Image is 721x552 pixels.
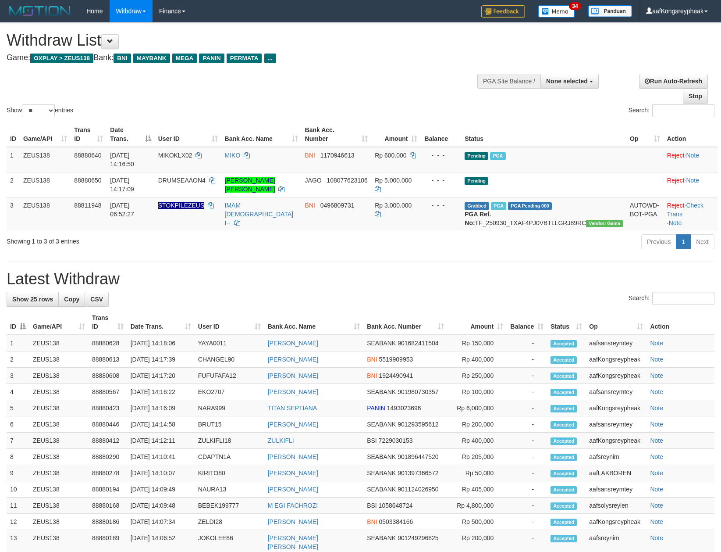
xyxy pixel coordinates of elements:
[448,416,507,433] td: Rp 200,000
[7,292,59,307] a: Show 25 rows
[508,202,552,210] span: PGA Pending
[546,78,588,85] span: None selected
[199,54,224,63] span: PANIN
[7,433,29,449] td: 7
[676,234,691,249] a: 1
[158,152,192,159] span: MIKOKLX02
[158,177,206,184] span: DRUMSEAAON4
[547,310,586,335] th: Status: activate to sort column ascending
[29,368,89,384] td: ZEUS138
[448,465,507,481] td: Rp 50,000
[20,122,71,147] th: Game/API: activate to sort column ascending
[367,372,377,379] span: BNI
[448,498,507,514] td: Rp 4,800,000
[268,534,318,550] a: [PERSON_NAME] [PERSON_NAME]
[127,384,195,400] td: [DATE] 14:16:22
[114,54,131,63] span: BNI
[367,356,377,363] span: BNI
[375,177,412,184] span: Rp 5.000.000
[195,498,264,514] td: BEBEK199777
[569,2,581,10] span: 34
[491,202,506,210] span: Marked by aafsreyleap
[367,518,377,525] span: BNI
[551,519,577,526] span: Accepted
[74,202,101,209] span: 88811948
[686,177,699,184] a: Note
[172,54,197,63] span: MEGA
[29,449,89,465] td: ZEUS138
[507,433,547,449] td: -
[268,388,318,395] a: [PERSON_NAME]
[7,514,29,530] td: 12
[7,481,29,498] td: 10
[507,449,547,465] td: -
[448,351,507,368] td: Rp 400,000
[110,152,134,168] span: [DATE] 14:16:50
[448,449,507,465] td: Rp 205,000
[629,104,714,117] label: Search:
[507,310,547,335] th: Balance: activate to sort column ascending
[586,368,646,384] td: aafKongsreypheak
[110,177,134,193] span: [DATE] 14:17:09
[7,233,294,246] div: Showing 1 to 3 of 3 entries
[127,416,195,433] td: [DATE] 14:14:58
[652,292,714,305] input: Search:
[465,152,488,160] span: Pending
[367,421,396,428] span: SEABANK
[690,234,714,249] a: Next
[421,122,461,147] th: Balance
[387,405,421,412] span: Copy 1493023696 to clipboard
[650,486,663,493] a: Note
[664,147,717,172] td: ·
[268,405,317,412] a: TITAN SEPTIANA
[398,470,438,477] span: Copy 901397366572 to clipboard
[195,481,264,498] td: NAURA13
[268,372,318,379] a: [PERSON_NAME]
[89,433,127,449] td: 88880412
[20,197,71,231] td: ZEUS138
[367,534,396,541] span: SEABANK
[379,518,413,525] span: Copy 0503384166 to clipboard
[667,202,703,218] a: Check Trans
[586,416,646,433] td: aafsansreymtey
[465,177,488,185] span: Pending
[448,368,507,384] td: Rp 250,000
[7,54,472,62] h4: Game: Bank:
[664,197,717,231] td: · ·
[22,104,55,117] select: Showentries
[7,449,29,465] td: 8
[641,234,676,249] a: Previous
[540,74,599,89] button: None selected
[89,481,127,498] td: 88880194
[7,498,29,514] td: 11
[327,177,367,184] span: Copy 108077623106 to clipboard
[465,202,489,210] span: Grabbed
[586,384,646,400] td: aafsansreymtey
[379,437,413,444] span: Copy 7229030153 to clipboard
[650,534,663,541] a: Note
[221,122,302,147] th: Bank Acc. Name: activate to sort column ascending
[29,351,89,368] td: ZEUS138
[29,384,89,400] td: ZEUS138
[667,202,685,209] a: Reject
[268,502,318,509] a: M EGI FACHROZI
[29,310,89,335] th: Game/API: activate to sort column ascending
[664,122,717,147] th: Action
[268,437,294,444] a: ZULKIFLI
[626,122,664,147] th: Op: activate to sort column ascending
[195,449,264,465] td: CDAPTN1A
[650,437,663,444] a: Note
[507,498,547,514] td: -
[89,310,127,335] th: Trans ID: activate to sort column ascending
[367,405,385,412] span: PANIN
[89,498,127,514] td: 88880168
[646,310,714,335] th: Action
[305,177,322,184] span: JAGO
[650,502,663,509] a: Note
[264,310,363,335] th: Bank Acc. Name: activate to sort column ascending
[225,152,241,159] a: MIKO
[507,514,547,530] td: -
[305,202,315,209] span: BNI
[588,5,632,17] img: panduan.png
[127,465,195,481] td: [DATE] 14:10:07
